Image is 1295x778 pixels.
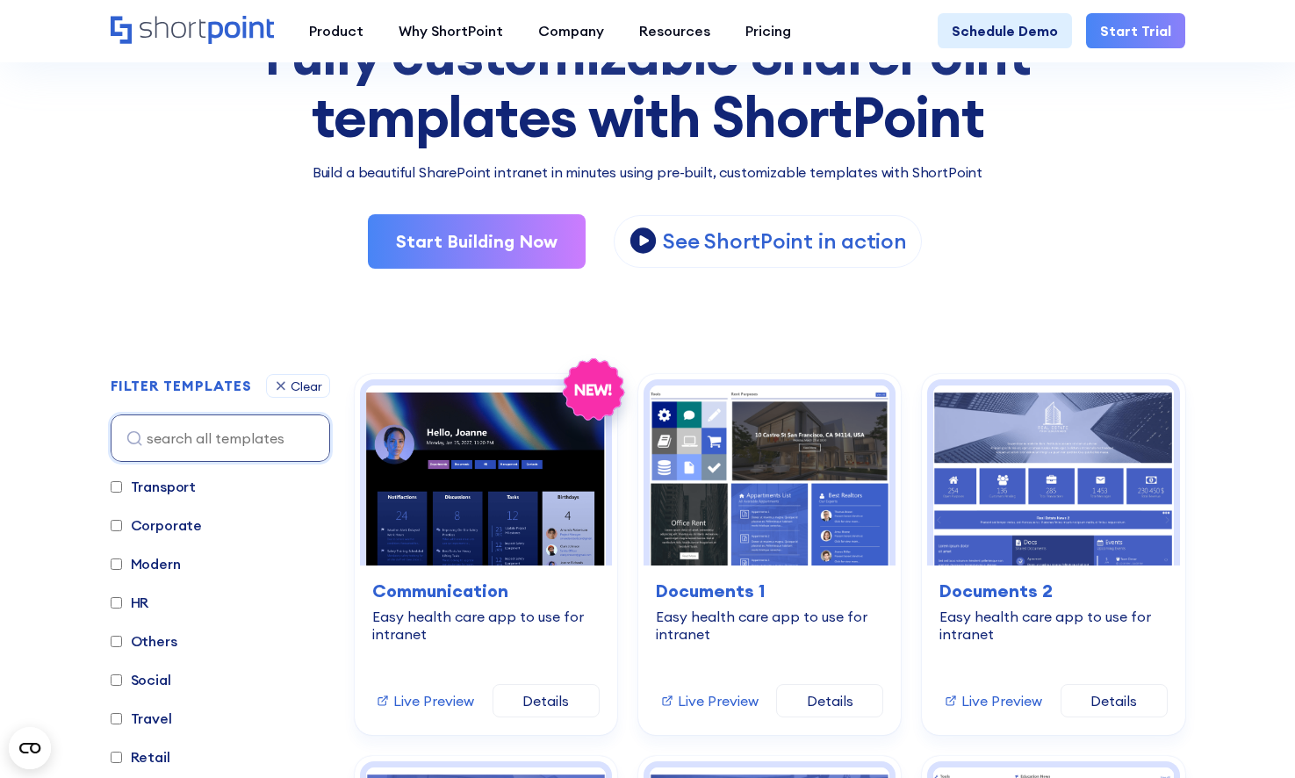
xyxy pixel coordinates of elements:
[111,515,203,536] label: Corporate
[111,162,1185,183] p: Build a beautiful SharePoint intranet in minutes using pre-built, customizable templates with Sho...
[493,684,600,717] a: Details
[111,520,122,531] input: Corporate
[111,16,274,46] a: Home
[111,378,252,394] h2: FILTER TEMPLATES
[372,608,600,643] div: Easy health care app to use for intranet
[111,636,122,647] input: Others
[9,727,51,769] button: Open CMP widget
[939,578,1167,604] h3: Documents 2
[538,20,604,41] div: Company
[656,578,883,604] h3: Documents 1
[650,385,889,565] img: Documents 1
[622,13,728,48] a: Resources
[639,20,710,41] div: Resources
[111,674,122,686] input: Social
[309,20,363,41] div: Product
[111,24,1185,148] div: Fully customizable SharePoint templates with ShortPoint
[614,215,921,268] a: open lightbox
[656,608,883,643] div: Easy health care app to use for intranet
[366,385,606,565] img: Communication
[111,752,122,763] input: Retail
[291,13,381,48] a: Product
[111,553,181,574] label: Modern
[111,669,171,690] label: Social
[111,558,122,570] input: Modern
[938,13,1072,48] a: Schedule Demo
[111,481,122,493] input: Transport
[111,597,122,609] input: HR
[939,608,1167,643] div: Easy health care app to use for intranet
[111,476,197,497] label: Transport
[111,630,177,652] label: Others
[399,20,503,41] div: Why ShortPoint
[111,414,330,462] input: search all templates
[776,684,883,717] a: Details
[111,592,149,613] label: HR
[1086,13,1185,48] a: Start Trial
[933,385,1173,565] img: Documents 2
[660,692,759,710] a: Live Preview
[663,227,906,255] p: See ShortPoint in action
[111,708,172,729] label: Travel
[745,20,791,41] div: Pricing
[291,380,322,393] div: Clear
[372,578,600,604] h3: Communication
[1061,684,1168,717] a: Details
[521,13,622,48] a: Company
[944,692,1042,710] a: Live Preview
[1207,694,1295,778] iframe: Chat Widget
[111,746,170,767] label: Retail
[376,692,474,710] a: Live Preview
[381,13,521,48] a: Why ShortPoint
[368,214,586,269] a: Start Building Now
[728,13,809,48] a: Pricing
[111,713,122,724] input: Travel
